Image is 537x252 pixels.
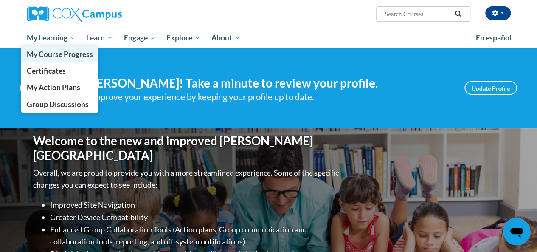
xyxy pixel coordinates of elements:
span: My Learning [26,33,75,43]
li: Greater Device Compatibility [50,211,341,224]
span: Engage [124,33,156,43]
a: My Course Progress [21,46,98,62]
li: Enhanced Group Collaboration Tools (Action plans, Group communication and collaboration tools, re... [50,224,341,248]
span: En español [476,33,512,42]
a: About [206,28,246,48]
span: Group Discussions [26,100,88,109]
span: Certificates [26,66,65,75]
button: Account Settings [485,6,511,20]
a: My Action Plans [21,79,98,96]
span: My Action Plans [26,83,80,92]
a: Engage [118,28,161,48]
div: Help improve your experience by keeping your profile up to date. [71,90,452,104]
a: Update Profile [464,81,517,95]
img: Profile Image [20,69,59,107]
li: Improved Site Navigation [50,199,341,211]
span: About [211,33,240,43]
a: En español [470,29,517,47]
a: Learn [81,28,118,48]
p: Overall, we are proud to provide you with a more streamlined experience. Some of the specific cha... [33,167,341,191]
a: Certificates [21,62,98,79]
span: My Course Progress [26,50,93,59]
h4: Hi [PERSON_NAME]! Take a minute to review your profile. [71,76,452,91]
a: Explore [161,28,206,48]
iframe: Button to launch messaging window [503,218,530,245]
span: Learn [86,33,113,43]
span: Explore [166,33,200,43]
div: Main menu [20,28,517,48]
a: Cox Campus [27,6,180,22]
input: Search Courses [384,9,452,19]
a: My Learning [21,28,81,48]
button: Search [452,9,464,19]
a: Group Discussions [21,96,98,113]
img: Cox Campus [27,6,122,22]
h1: Welcome to the new and improved [PERSON_NAME][GEOGRAPHIC_DATA] [33,134,341,162]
